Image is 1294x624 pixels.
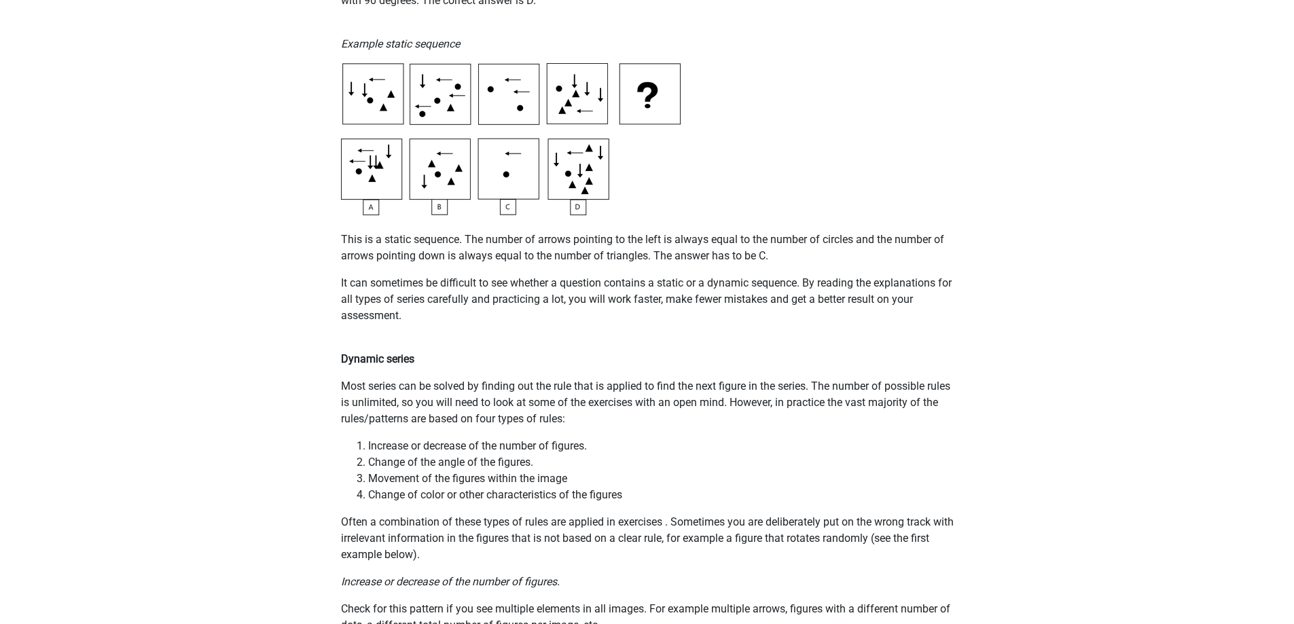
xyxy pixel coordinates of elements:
li: Change of color or other characteristics of the figures [368,487,954,503]
li: Change of the angle of the figures. [368,454,954,471]
p: It can sometimes be difficult to see whether a question contains a static or a dynamic sequence. ... [341,275,954,324]
p: Often a combination of these types of rules are applied in exercises . Sometimes you are delibera... [341,514,954,563]
li: Movement of the figures within the image [368,471,954,487]
i: Increase or decrease of the number of figures. [341,575,560,588]
p: Most series can be solved by finding out the rule that is applied to find the next figure in the ... [341,378,954,427]
i: Example static sequence [341,37,460,50]
p: This is a static sequence. The number of arrows pointing to the left is always equal to the numbe... [341,215,954,264]
img: Inductive Reasoning Example2.svg [341,63,681,215]
b: Dynamic series [341,352,414,365]
li: Increase or decrease of the number of figures. [368,438,954,454]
